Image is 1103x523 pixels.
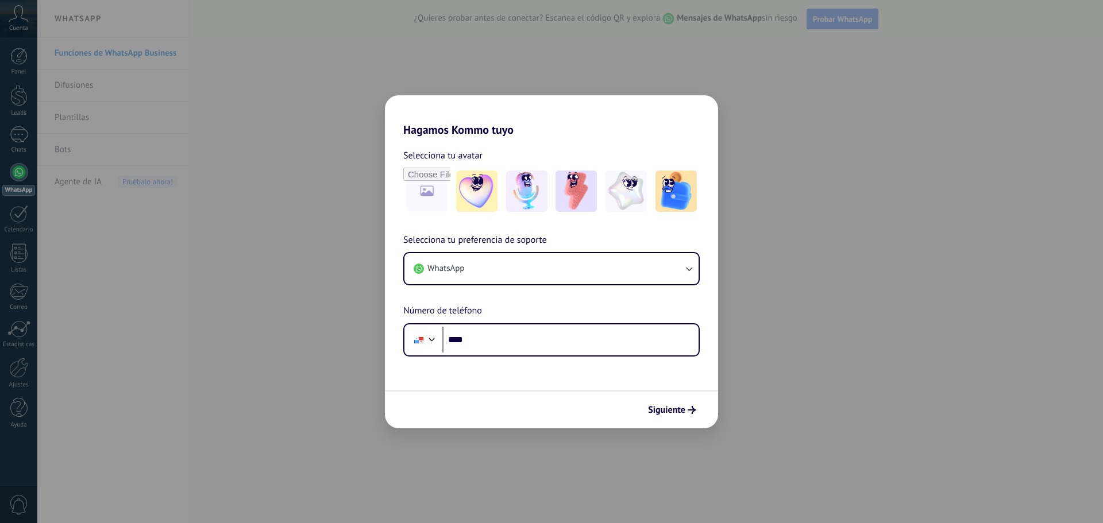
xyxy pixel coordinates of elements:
button: WhatsApp [404,253,699,284]
button: Siguiente [643,400,701,420]
img: -2.jpeg [506,171,547,212]
img: -1.jpeg [456,171,497,212]
img: -4.jpeg [606,171,647,212]
img: -3.jpeg [556,171,597,212]
h2: Hagamos Kommo tuyo [385,95,718,137]
img: -5.jpeg [655,171,697,212]
span: WhatsApp [427,263,464,274]
span: Número de teléfono [403,304,482,319]
span: Selecciona tu avatar [403,148,483,163]
span: Siguiente [648,406,685,414]
div: Panama: + 507 [408,328,430,352]
span: Selecciona tu preferencia de soporte [403,233,547,248]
